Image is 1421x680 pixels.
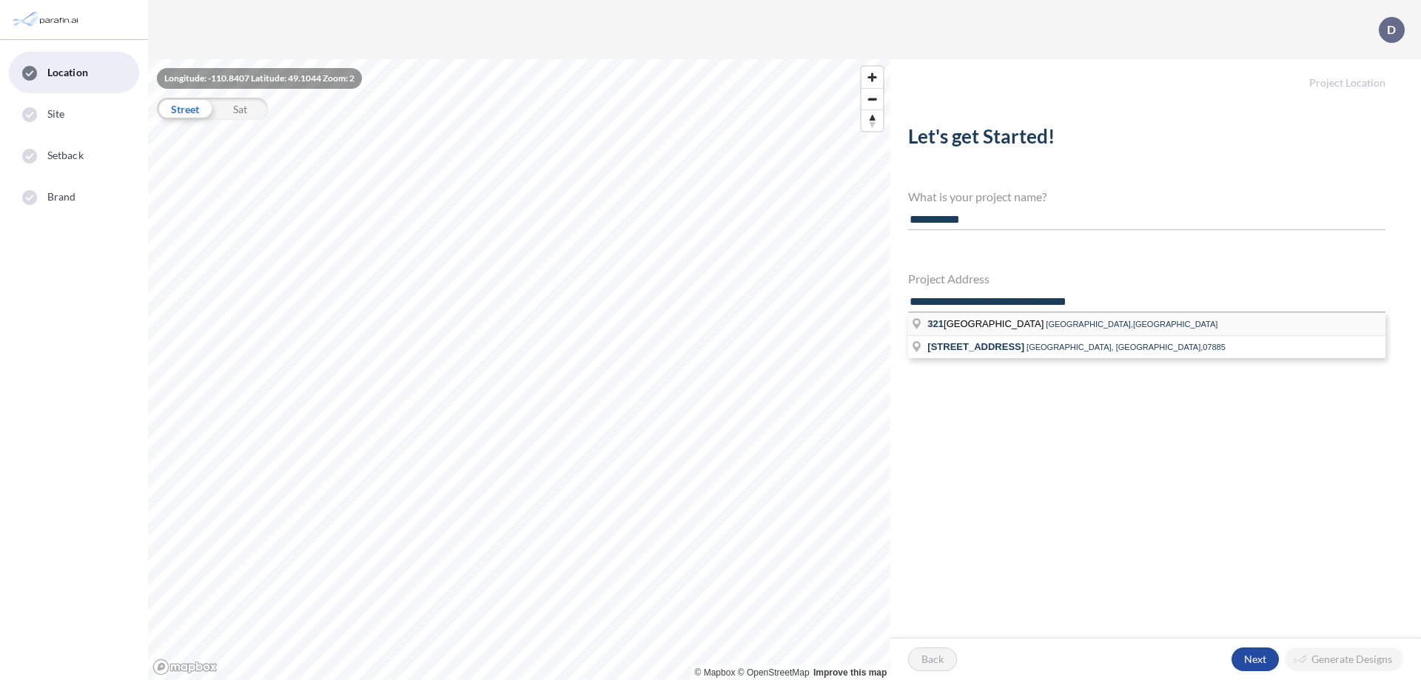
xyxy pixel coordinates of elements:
p: Next [1244,652,1266,667]
div: Longitude: -110.8407 Latitude: 49.1044 Zoom: 2 [157,68,362,89]
span: Site [47,107,64,121]
h4: Project Address [908,272,1385,286]
a: OpenStreetMap [738,667,810,678]
span: [GEOGRAPHIC_DATA] [927,318,1046,329]
span: Setback [47,148,84,163]
a: Improve this map [813,667,887,678]
span: [STREET_ADDRESS] [927,341,1024,352]
span: Location [47,65,88,80]
canvas: Map [148,59,890,680]
button: Next [1232,647,1279,671]
span: Brand [47,189,76,204]
span: [GEOGRAPHIC_DATA], [GEOGRAPHIC_DATA],07885 [1027,343,1226,351]
p: D [1387,23,1396,36]
span: 321 [927,318,944,329]
h4: What is your project name? [908,189,1385,203]
button: Zoom out [861,88,883,110]
span: [GEOGRAPHIC_DATA],[GEOGRAPHIC_DATA] [1046,320,1217,329]
span: Zoom out [861,89,883,110]
h5: Project Location [890,59,1421,90]
div: Street [157,98,212,120]
img: Parafin [11,6,83,33]
button: Reset bearing to north [861,110,883,131]
button: Zoom in [861,67,883,88]
a: Mapbox [695,667,736,678]
a: Mapbox homepage [152,659,218,676]
h2: Let's get Started! [908,125,1385,154]
div: Sat [212,98,268,120]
